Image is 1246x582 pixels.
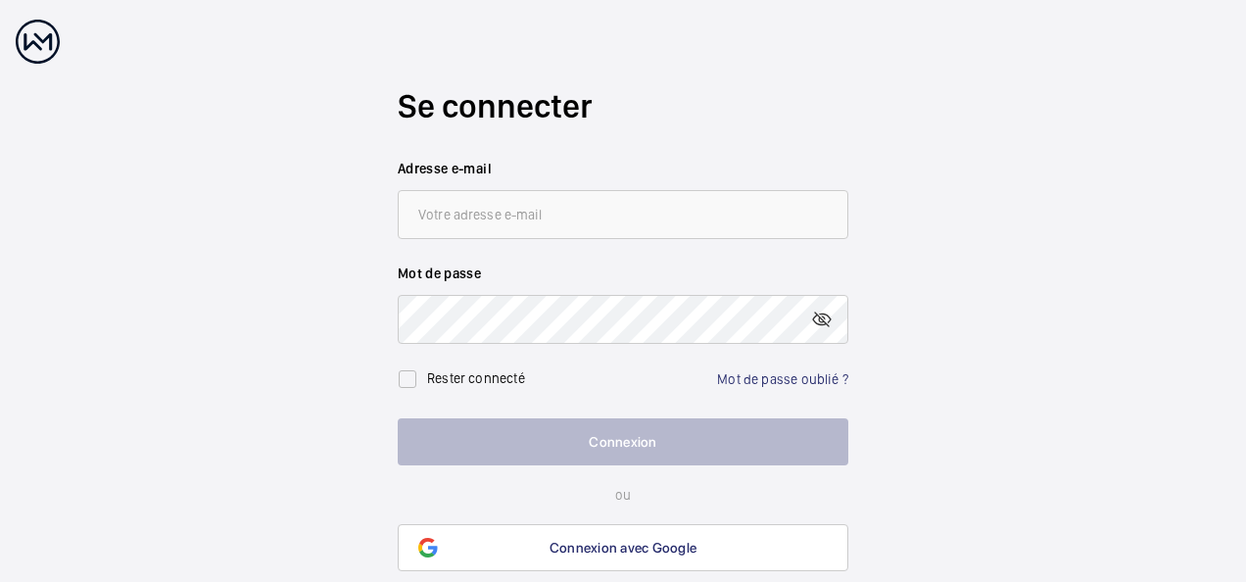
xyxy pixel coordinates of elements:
[398,190,848,239] input: Votre adresse e-mail
[398,83,848,129] h2: Se connecter
[398,485,848,505] p: ou
[427,370,525,386] label: Rester connecté
[717,371,848,387] a: Mot de passe oublié ?
[398,264,848,283] label: Mot de passe
[398,159,848,178] label: Adresse e-mail
[398,418,848,465] button: Connexion
[550,540,696,556] span: Connexion avec Google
